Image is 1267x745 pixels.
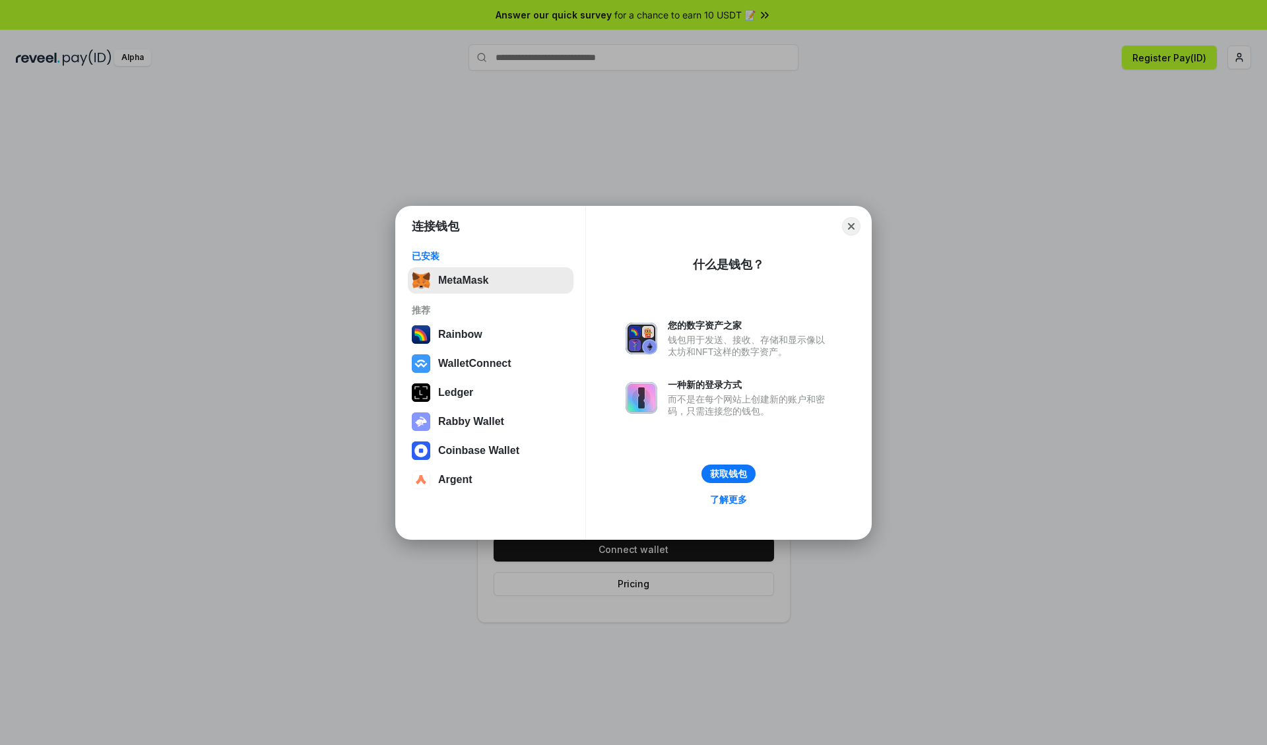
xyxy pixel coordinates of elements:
[702,491,755,508] a: 了解更多
[693,257,764,273] div: 什么是钱包？
[438,275,488,286] div: MetaMask
[412,354,430,373] img: svg+xml,%3Csvg%20width%3D%2228%22%20height%3D%2228%22%20viewBox%3D%220%200%2028%2028%22%20fill%3D...
[408,408,573,435] button: Rabby Wallet
[412,470,430,489] img: svg+xml,%3Csvg%20width%3D%2228%22%20height%3D%2228%22%20viewBox%3D%220%200%2028%2028%22%20fill%3D...
[438,329,482,340] div: Rainbow
[626,323,657,354] img: svg+xml,%3Csvg%20xmlns%3D%22http%3A%2F%2Fwww.w3.org%2F2000%2Fsvg%22%20fill%3D%22none%22%20viewBox...
[438,445,519,457] div: Coinbase Wallet
[408,467,573,493] button: Argent
[438,387,473,399] div: Ledger
[710,468,747,480] div: 获取钱包
[412,383,430,402] img: svg+xml,%3Csvg%20xmlns%3D%22http%3A%2F%2Fwww.w3.org%2F2000%2Fsvg%22%20width%3D%2228%22%20height%3...
[626,382,657,414] img: svg+xml,%3Csvg%20xmlns%3D%22http%3A%2F%2Fwww.w3.org%2F2000%2Fsvg%22%20fill%3D%22none%22%20viewBox...
[408,379,573,406] button: Ledger
[408,321,573,348] button: Rainbow
[842,217,861,236] button: Close
[438,416,504,428] div: Rabby Wallet
[412,250,569,262] div: 已安装
[668,334,831,358] div: 钱包用于发送、接收、存储和显示像以太坊和NFT这样的数字资产。
[710,494,747,505] div: 了解更多
[438,474,472,486] div: Argent
[412,271,430,290] img: svg+xml,%3Csvg%20fill%3D%22none%22%20height%3D%2233%22%20viewBox%3D%220%200%2035%2033%22%20width%...
[412,441,430,460] img: svg+xml,%3Csvg%20width%3D%2228%22%20height%3D%2228%22%20viewBox%3D%220%200%2028%2028%22%20fill%3D...
[701,465,756,483] button: 获取钱包
[408,350,573,377] button: WalletConnect
[668,379,831,391] div: 一种新的登录方式
[412,304,569,316] div: 推荐
[408,437,573,464] button: Coinbase Wallet
[408,267,573,294] button: MetaMask
[412,218,459,234] h1: 连接钱包
[438,358,511,370] div: WalletConnect
[668,319,831,331] div: 您的数字资产之家
[668,393,831,417] div: 而不是在每个网站上创建新的账户和密码，只需连接您的钱包。
[412,325,430,344] img: svg+xml,%3Csvg%20width%3D%22120%22%20height%3D%22120%22%20viewBox%3D%220%200%20120%20120%22%20fil...
[412,412,430,431] img: svg+xml,%3Csvg%20xmlns%3D%22http%3A%2F%2Fwww.w3.org%2F2000%2Fsvg%22%20fill%3D%22none%22%20viewBox...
